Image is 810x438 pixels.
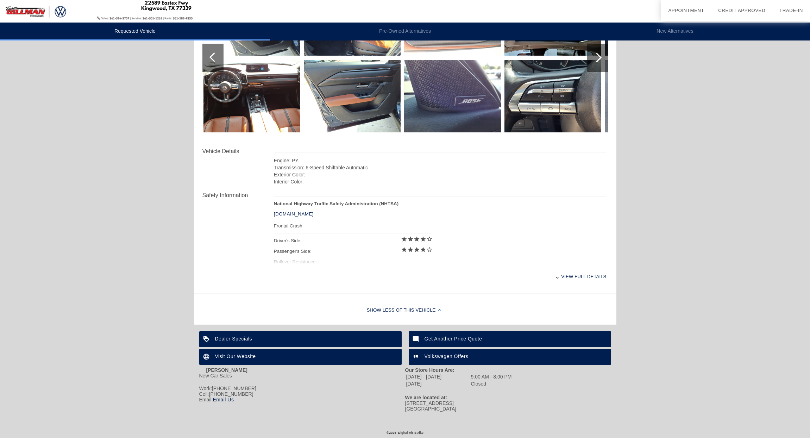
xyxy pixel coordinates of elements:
div: New Car Sales [199,373,405,378]
span: [PHONE_NUMBER] [209,391,253,397]
div: Interior Color: [274,178,607,185]
i: star [420,236,426,242]
a: Appointment [668,8,704,13]
a: Get Another Price Quote [409,331,611,347]
strong: We are located at: [405,395,447,400]
a: Credit Approved [718,8,765,13]
a: Dealer Specials [199,331,402,347]
img: 7MMVABDY7PN126688-15s.jpg [404,60,501,132]
i: star [407,236,414,242]
div: Driver's Side: [274,236,433,246]
i: star [407,246,414,253]
td: [DATE] [406,381,470,387]
div: Frontal Crash [274,221,433,230]
td: Closed [471,381,512,387]
a: [DOMAIN_NAME] [274,211,314,217]
img: 7MMVABDY7PN126688-19s.jpg [605,60,702,132]
li: New Alternatives [540,23,810,40]
div: Email: [199,397,405,402]
strong: Our Store Hours Are: [405,367,454,373]
a: Visit Our Website [199,349,402,365]
img: 7MMVABDY7PN126688-17s.jpg [504,60,601,132]
strong: [PERSON_NAME] [206,367,247,373]
div: Vehicle Details [202,147,274,156]
i: star [420,246,426,253]
div: Transmission: 6-Speed Shiftable Automatic [274,164,607,171]
div: View full details [274,268,607,285]
img: 7MMVABDY7PN126688-13s.jpg [304,60,401,132]
img: ic_loyalty_white_24dp_2x.png [199,331,215,347]
div: Cell: [199,391,405,397]
div: Work: [199,386,405,391]
i: star_border [426,246,433,253]
div: Engine: PY [274,157,607,164]
i: star [401,236,407,242]
li: Pre-Owned Alternatives [270,23,540,40]
span: [PHONE_NUMBER] [212,386,256,391]
td: 9:00 AM - 8:00 PM [471,374,512,380]
div: Safety Information [202,191,274,200]
img: 7MMVABDY7PN126688-11s.jpg [203,60,300,132]
div: Show Less of this Vehicle [194,296,616,325]
i: star_border [426,236,433,242]
a: Email Us [213,397,234,402]
div: Exterior Color: [274,171,607,178]
i: star [414,236,420,242]
strong: National Highway Traffic Safety Administration (NHTSA) [274,201,398,206]
img: ic_mode_comment_white_24dp_2x.png [409,331,425,347]
i: star [414,246,420,253]
div: [STREET_ADDRESS] [GEOGRAPHIC_DATA] [405,400,611,412]
i: star [401,246,407,253]
a: Trade-In [779,8,803,13]
img: ic_format_quote_white_24dp_2x.png [409,349,425,365]
a: Volkswagen Offers [409,349,611,365]
div: Passenger's Side: [274,246,433,257]
td: [DATE] - [DATE] [406,374,470,380]
img: ic_language_white_24dp_2x.png [199,349,215,365]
